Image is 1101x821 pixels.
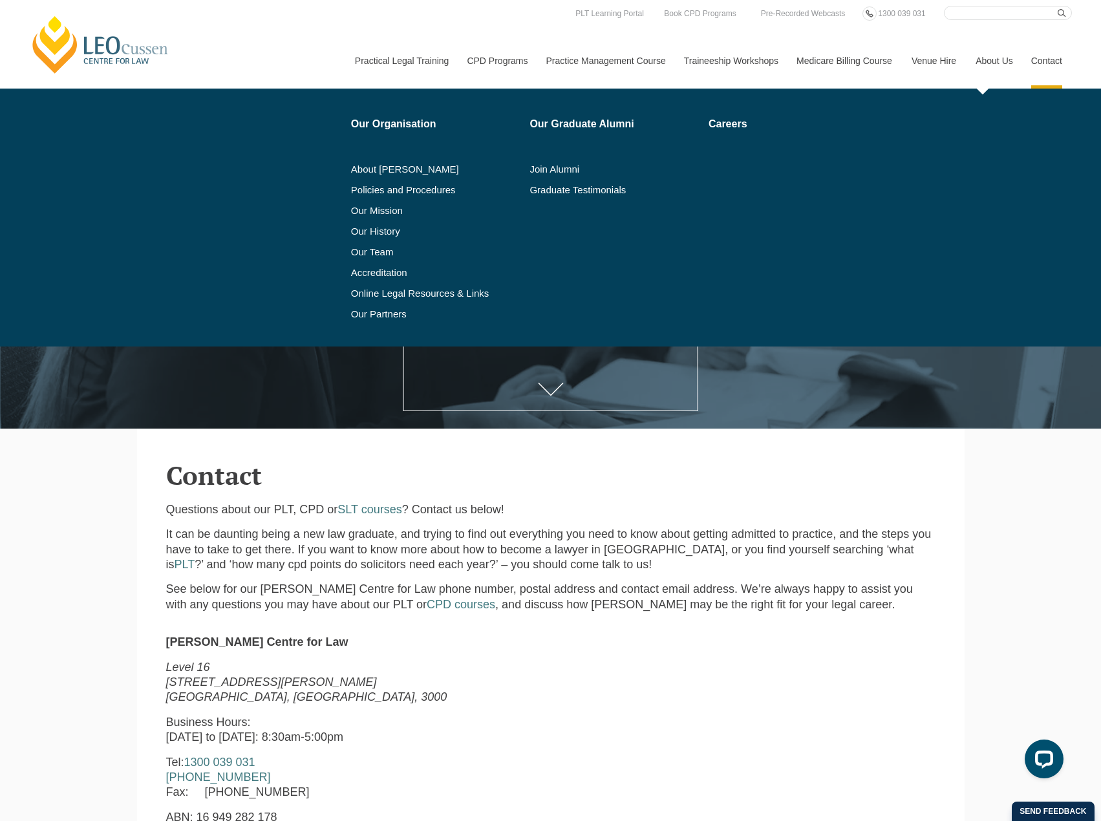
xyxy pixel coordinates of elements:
[878,9,925,18] span: 1300 039 031
[166,771,271,784] a: [PHONE_NUMBER]
[529,185,700,195] a: Graduate Testimonials
[529,119,700,129] a: Our Graduate Alumni
[674,33,787,89] a: Traineeship Workshops
[175,558,195,571] a: PLT
[166,582,935,612] p: See below for our [PERSON_NAME] Centre for Law phone number, postal address and contact email add...
[166,676,377,688] em: [STREET_ADDRESS][PERSON_NAME]
[166,527,935,572] p: It can be daunting being a new law graduate, and trying to find out everything you need to know a...
[758,6,849,21] a: Pre-Recorded Webcasts
[166,715,607,745] p: Business Hours: [DATE] to [DATE]: 8:30am-5:00pm
[166,690,447,703] em: [GEOGRAPHIC_DATA], [GEOGRAPHIC_DATA], 3000
[787,33,902,89] a: Medicare Billing Course
[351,206,489,216] a: Our Mission
[351,247,521,257] a: Our Team
[966,33,1021,89] a: About Us
[875,6,928,21] a: 1300 039 031
[661,6,739,21] a: Book CPD Programs
[457,33,536,89] a: CPD Programs
[351,288,521,299] a: Online Legal Resources & Links
[351,309,521,319] a: Our Partners
[902,33,966,89] a: Venue Hire
[351,185,521,195] a: Policies and Procedures
[166,661,210,674] em: Level 16
[709,119,855,129] a: Careers
[166,502,935,517] p: Questions about our PLT, CPD or ? Contact us below!
[345,33,458,89] a: Practical Legal Training
[529,164,700,175] a: Join Alumni
[537,33,674,89] a: Practice Management Course
[1021,33,1072,89] a: Contact
[166,755,607,800] p: Tel: Fax: [PHONE_NUMBER]
[1014,734,1069,789] iframe: LiveChat chat widget
[351,119,521,129] a: Our Organisation
[351,164,521,175] a: About [PERSON_NAME]
[351,268,521,278] a: Accreditation
[29,14,172,75] a: [PERSON_NAME] Centre for Law
[427,598,495,611] a: CPD courses
[184,756,255,769] a: 1300 039 031
[166,461,935,489] h2: Contact
[337,503,401,516] a: SLT courses
[572,6,647,21] a: PLT Learning Portal
[351,226,521,237] a: Our History
[166,635,348,648] strong: [PERSON_NAME] Centre for Law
